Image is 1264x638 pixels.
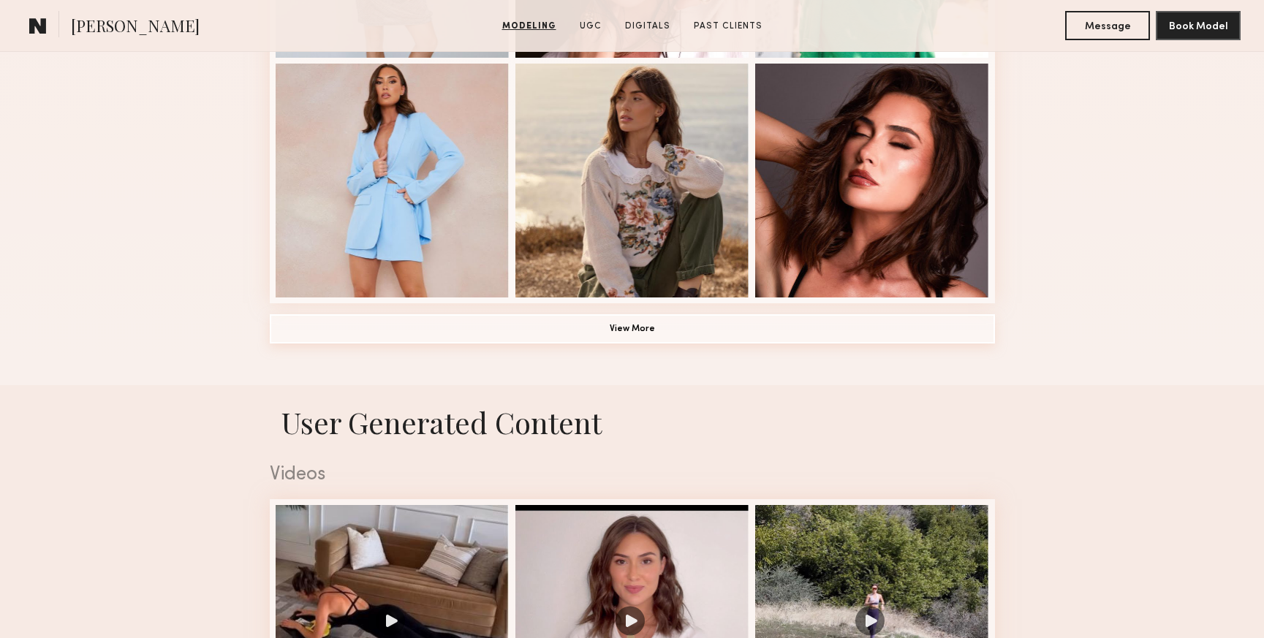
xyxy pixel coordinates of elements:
a: UGC [574,20,608,33]
a: Past Clients [688,20,768,33]
h1: User Generated Content [258,403,1007,441]
button: Book Model [1156,11,1241,40]
a: Modeling [496,20,562,33]
span: [PERSON_NAME] [71,15,200,40]
button: View More [270,314,995,343]
div: Videos [270,466,995,485]
a: Digitals [619,20,676,33]
button: Message [1065,11,1150,40]
a: Book Model [1156,19,1241,31]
